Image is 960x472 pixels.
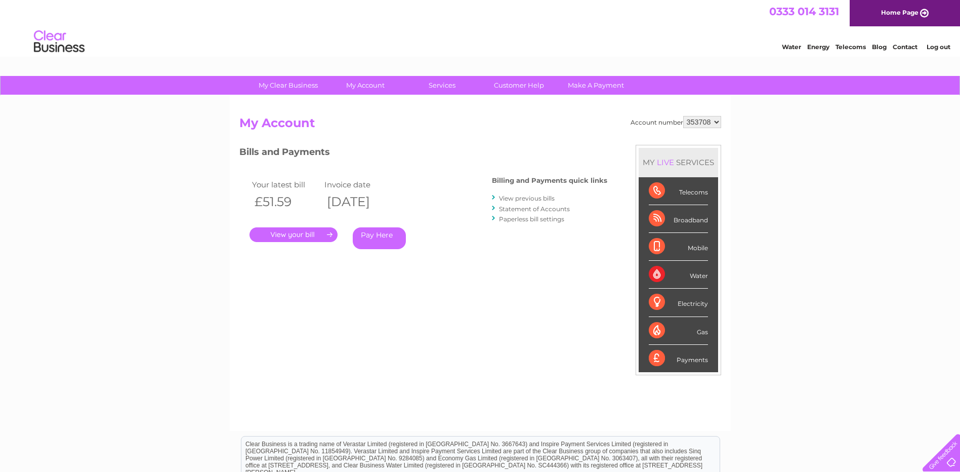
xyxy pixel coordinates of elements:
[239,145,607,163] h3: Bills and Payments
[836,43,866,51] a: Telecoms
[927,43,950,51] a: Log out
[649,177,708,205] div: Telecoms
[807,43,829,51] a: Energy
[499,215,564,223] a: Paperless bill settings
[554,76,638,95] a: Make A Payment
[769,5,839,18] a: 0333 014 3131
[499,194,555,202] a: View previous bills
[249,191,322,212] th: £51.59
[649,317,708,345] div: Gas
[649,205,708,233] div: Broadband
[893,43,917,51] a: Contact
[323,76,407,95] a: My Account
[649,233,708,261] div: Mobile
[631,116,721,128] div: Account number
[246,76,330,95] a: My Clear Business
[239,116,721,135] h2: My Account
[639,148,718,177] div: MY SERVICES
[649,289,708,317] div: Electricity
[241,6,720,49] div: Clear Business is a trading name of Verastar Limited (registered in [GEOGRAPHIC_DATA] No. 3667643...
[249,227,338,242] a: .
[655,158,676,167] div: LIVE
[782,43,801,51] a: Water
[249,178,322,191] td: Your latest bill
[353,227,406,249] a: Pay Here
[400,76,484,95] a: Services
[649,261,708,289] div: Water
[492,177,607,184] h4: Billing and Payments quick links
[499,205,570,213] a: Statement of Accounts
[322,191,395,212] th: [DATE]
[872,43,887,51] a: Blog
[649,345,708,372] div: Payments
[33,26,85,57] img: logo.png
[477,76,561,95] a: Customer Help
[322,178,395,191] td: Invoice date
